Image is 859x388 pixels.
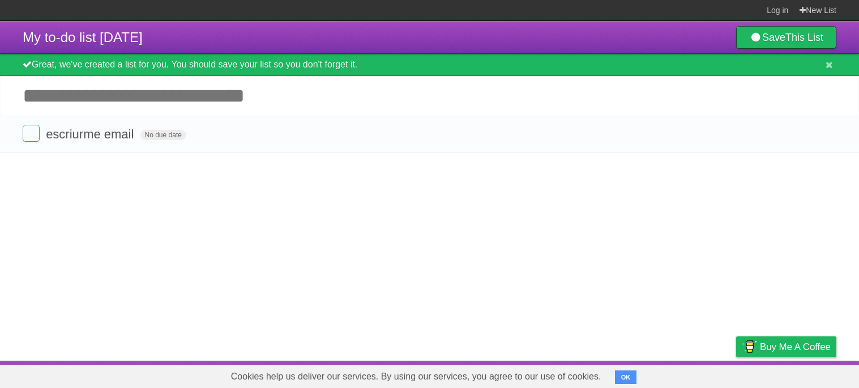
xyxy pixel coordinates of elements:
span: escriurme email [46,127,136,141]
span: No due date [140,130,186,140]
label: Done [23,125,40,142]
button: OK [615,370,637,384]
a: SaveThis List [736,26,836,49]
span: My to-do list [DATE] [23,29,143,45]
a: Developers [623,364,669,385]
span: Buy me a coffee [760,337,831,357]
a: Terms [683,364,708,385]
a: About [586,364,609,385]
b: This List [785,32,823,43]
img: Buy me a coffee [742,337,757,356]
a: Privacy [721,364,751,385]
a: Suggest a feature [765,364,836,385]
span: Cookies help us deliver our services. By using our services, you agree to our use of cookies. [220,365,613,388]
a: Buy me a coffee [736,336,836,357]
